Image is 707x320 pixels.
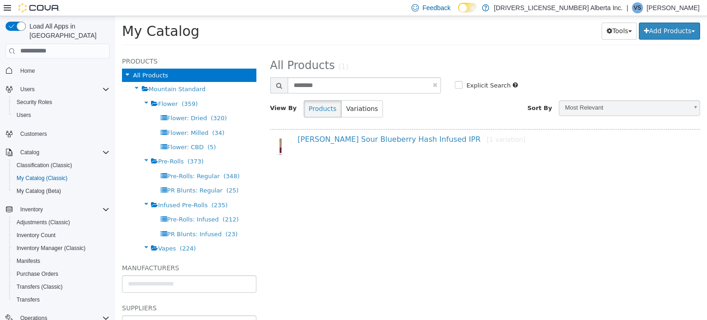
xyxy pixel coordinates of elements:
[13,173,71,184] a: My Catalog (Classic)
[155,43,220,56] span: All Products
[155,88,182,95] span: View By
[13,230,110,241] span: Inventory Count
[65,229,81,236] span: (224)
[9,268,113,280] button: Purchase Orders
[17,128,51,140] a: Customers
[17,283,63,291] span: Transfers (Classic)
[9,96,113,109] button: Security Roles
[183,119,411,128] a: [PERSON_NAME] Sour Blueberry Hash Infused IPR[1 variation]
[349,65,395,74] label: Explicit Search
[13,217,110,228] span: Adjustments (Classic)
[20,86,35,93] span: Users
[20,206,43,213] span: Inventory
[13,243,89,254] a: Inventory Manager (Classic)
[632,2,643,13] div: Victor Sandoval Ortiz
[97,186,113,192] span: (235)
[524,6,585,23] button: Add Products
[226,84,268,101] button: Variations
[17,99,52,106] span: Security Roles
[13,217,74,228] a: Adjustments (Classic)
[108,200,124,207] span: (212)
[17,219,70,226] span: Adjustments (Classic)
[634,2,641,13] span: VS
[18,3,60,12] img: Cova
[444,85,573,99] span: Most Relevant
[13,230,59,241] a: Inventory Count
[2,127,113,140] button: Customers
[494,2,623,13] p: [DRIVERS_LICENSE_NUMBER] Alberta Inc.
[17,270,58,278] span: Purchase Orders
[444,84,585,100] a: Most Relevant
[97,113,110,120] span: (34)
[17,204,110,215] span: Inventory
[13,173,110,184] span: My Catalog (Classic)
[9,293,113,306] button: Transfers
[17,84,38,95] button: Users
[647,2,700,13] p: [PERSON_NAME]
[13,110,35,121] a: Users
[9,185,113,198] button: My Catalog (Beta)
[2,64,113,77] button: Home
[17,128,110,140] span: Customers
[34,70,91,76] span: Mountain Standard
[52,157,104,163] span: Pre-Rolls: Regular
[9,229,113,242] button: Inventory Count
[7,40,141,51] h5: Products
[110,215,123,221] span: (23)
[109,157,125,163] span: (348)
[17,232,56,239] span: Inventory Count
[2,203,113,216] button: Inventory
[17,162,72,169] span: Classification (Classic)
[52,128,88,134] span: Flower: CBD
[9,109,113,122] button: Users
[7,246,141,257] h5: Manufacturers
[13,256,44,267] a: Manifests
[26,22,110,40] span: Load All Apps in [GEOGRAPHIC_DATA]
[52,200,104,207] span: Pre-Rolls: Infused
[13,186,65,197] a: My Catalog (Beta)
[458,3,477,12] input: Dark Mode
[13,294,110,305] span: Transfers
[9,255,113,268] button: Manifests
[52,215,106,221] span: PR Blunts: Infused
[111,171,124,178] span: (25)
[17,84,110,95] span: Users
[13,97,56,108] a: Security Roles
[155,119,176,140] img: 150
[20,149,39,156] span: Catalog
[9,280,113,293] button: Transfers (Classic)
[93,128,101,134] span: (5)
[43,84,63,91] span: Flower
[487,6,522,23] button: Tools
[9,242,113,255] button: Inventory Manager (Classic)
[7,286,141,297] h5: Suppliers
[43,186,93,192] span: Infused Pre-Rolls
[9,172,113,185] button: My Catalog (Classic)
[17,65,39,76] a: Home
[17,204,46,215] button: Inventory
[13,110,110,121] span: Users
[423,3,451,12] span: Feedback
[13,256,110,267] span: Manifests
[13,268,110,279] span: Purchase Orders
[52,171,107,178] span: PR Blunts: Regular
[13,160,110,171] span: Classification (Classic)
[13,97,110,108] span: Security Roles
[17,147,110,158] span: Catalog
[43,229,61,236] span: Vapes
[9,159,113,172] button: Classification (Classic)
[20,130,47,138] span: Customers
[17,147,43,158] button: Catalog
[13,160,76,171] a: Classification (Classic)
[72,142,88,149] span: (373)
[2,146,113,159] button: Catalog
[412,88,437,95] span: Sort By
[13,186,110,197] span: My Catalog (Beta)
[52,113,93,120] span: Flower: Milled
[17,296,40,303] span: Transfers
[223,47,233,55] small: (1)
[189,84,226,101] button: Products
[96,99,112,105] span: (320)
[17,257,40,265] span: Manifests
[17,187,61,195] span: My Catalog (Beta)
